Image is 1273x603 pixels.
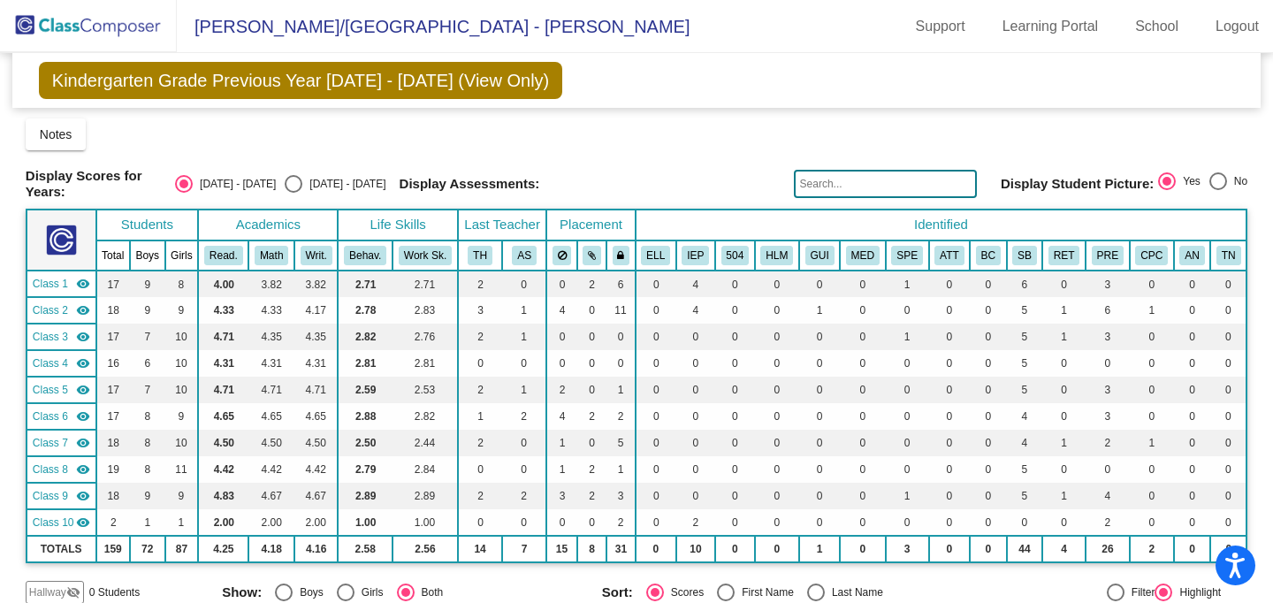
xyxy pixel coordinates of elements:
td: 1 [502,297,546,324]
td: 4.33 [248,297,294,324]
td: 16 [96,350,130,377]
td: 4.71 [248,377,294,403]
td: 17 [96,324,130,350]
td: 0 [1210,377,1246,403]
span: [PERSON_NAME]/[GEOGRAPHIC_DATA] - [PERSON_NAME] [177,12,690,41]
a: Logout [1201,12,1273,41]
td: 1 [886,271,929,297]
button: SPE [891,246,923,265]
td: 4 [1007,403,1043,430]
td: 6 [1086,297,1130,324]
mat-icon: visibility [76,383,90,397]
th: Girls [165,240,199,271]
td: 3 [1086,377,1130,403]
td: 2.44 [393,430,458,456]
button: GUI [805,246,835,265]
td: 0 [1174,297,1210,324]
td: 5 [1007,377,1043,403]
td: 4.42 [294,456,338,483]
td: 1 [546,456,577,483]
td: 0 [636,377,676,403]
span: Class 3 [33,329,68,345]
td: 17 [96,377,130,403]
span: Class 4 [33,355,68,371]
td: 2.81 [393,350,458,377]
td: 7 [130,377,165,403]
td: 0 [970,324,1006,350]
button: MED [846,246,880,265]
td: 1 [546,430,577,456]
td: 0 [929,324,971,350]
td: 0 [799,271,840,297]
td: 4.65 [294,403,338,430]
th: Teacher Notes [1210,240,1246,271]
th: Last Teacher [458,210,546,240]
button: 504 [721,246,750,265]
td: 4.50 [248,430,294,456]
td: 0 [929,403,971,430]
td: 0 [458,350,502,377]
td: 0 [799,377,840,403]
td: 3 [1086,403,1130,430]
td: 0 [636,430,676,456]
td: 0 [715,430,755,456]
td: Nicole Huck - Huck/Sin SE (MSD) IA1 [27,271,96,297]
td: 1 [799,297,840,324]
td: 2.53 [393,377,458,403]
button: PRE [1092,246,1124,265]
td: 4.71 [198,377,248,403]
th: High Level Math [755,240,799,271]
th: English Language Learner [636,240,676,271]
td: 0 [755,271,799,297]
td: 4.71 [198,324,248,350]
td: 2.83 [393,297,458,324]
td: 1 [1042,324,1086,350]
td: 4.35 [248,324,294,350]
td: 0 [676,324,715,350]
td: 8 [130,430,165,456]
td: 0 [799,350,840,377]
td: 4 [676,271,715,297]
th: Keep with teacher [606,240,635,271]
td: 2.81 [338,350,393,377]
td: 0 [577,324,606,350]
td: 0 [1174,324,1210,350]
td: 0 [1086,350,1130,377]
td: Kari Kille - Kille IA7 (ME) [27,456,96,483]
td: 0 [636,403,676,430]
button: BC [976,246,1001,265]
td: 0 [715,297,755,324]
td: 2 [546,377,577,403]
span: Display Scores for Years: [26,168,162,200]
td: Sydney Wurst - Wurst IA3 [27,324,96,350]
td: 4.65 [248,403,294,430]
td: 4.71 [294,377,338,403]
td: Sabrina Mosiondz - Mosiondz IA 4 (ME) [27,350,96,377]
td: 10 [165,350,199,377]
th: Retention [1042,240,1086,271]
td: 4.33 [198,297,248,324]
th: Medical Concern [840,240,886,271]
span: Class 7 [33,435,68,451]
span: Notes [40,127,72,141]
td: 0 [1130,271,1174,297]
th: Keep away students [546,240,577,271]
td: 0 [755,297,799,324]
td: 0 [676,377,715,403]
th: Keep with students [577,240,606,271]
td: 0 [1130,403,1174,430]
td: 3 [458,297,502,324]
th: Admin Notes [1174,240,1210,271]
td: 6 [130,350,165,377]
td: 1 [502,377,546,403]
td: 0 [1174,377,1210,403]
td: 4 [546,403,577,430]
td: 2.79 [338,456,393,483]
td: 4 [546,297,577,324]
td: 19 [96,456,130,483]
td: 0 [1210,324,1246,350]
td: 0 [1174,430,1210,456]
td: 2 [606,403,635,430]
td: 2.71 [393,271,458,297]
th: Boys [130,240,165,271]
